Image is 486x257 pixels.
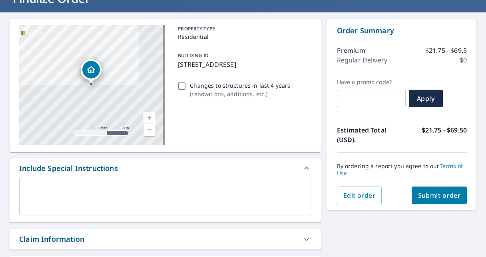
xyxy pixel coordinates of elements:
p: [STREET_ADDRESS] [178,60,308,69]
label: Have a promo code? [337,78,406,86]
p: $0 [460,55,467,65]
div: Claim Information [10,229,321,249]
a: Terms of Use [337,162,463,177]
p: Residential [178,32,308,41]
p: Premium [337,46,365,55]
button: Apply [409,90,443,107]
p: PROPERTY TYPE [178,25,308,32]
p: Order Summary [337,25,467,36]
p: ( renovations, additions, etc. ) [190,90,290,98]
a: Current Level 17, Zoom In [143,112,155,124]
p: Estimated Total (USD): [337,125,402,145]
button: Submit order [412,187,467,204]
p: BUILDING ID [178,52,209,59]
span: Submit order [418,191,461,200]
span: Edit order [343,191,376,200]
div: Include Special Instructions [19,163,118,174]
div: Include Special Instructions [10,159,321,178]
p: By ordering a report you agree to our [337,163,467,177]
button: Edit order [337,187,382,204]
p: Regular Delivery [337,55,387,65]
p: $21.75 - $69.5 [425,46,467,55]
div: Dropped pin, building 1, Residential property, 4815 Goethe Ave Saint Louis, MO 63116 [81,59,102,84]
p: $21.75 - $69.50 [422,125,467,145]
span: Apply [415,94,436,103]
div: Claim Information [19,234,84,245]
a: Current Level 17, Zoom Out [143,124,155,136]
p: Changes to structures in last 4 years [190,81,290,90]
